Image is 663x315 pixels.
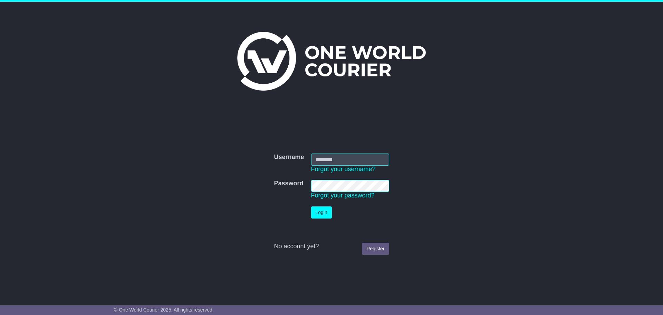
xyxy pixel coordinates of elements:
div: No account yet? [274,243,389,250]
img: One World [237,32,426,91]
a: Forgot your password? [311,192,375,199]
label: Password [274,180,303,187]
span: © One World Courier 2025. All rights reserved. [114,307,214,313]
a: Forgot your username? [311,166,376,173]
label: Username [274,154,304,161]
a: Register [362,243,389,255]
button: Login [311,206,332,219]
